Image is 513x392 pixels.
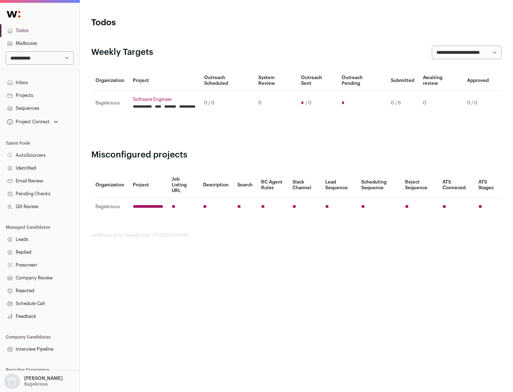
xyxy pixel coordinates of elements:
p: [PERSON_NAME] [24,376,63,381]
td: Bagelicious [91,91,129,115]
td: 0 [254,91,296,115]
th: Outreach Sent [297,71,338,91]
th: ATS Stages [474,172,502,198]
th: ATS Conneced [438,172,474,198]
th: Reject Sequence [401,172,439,198]
span: / 0 [305,100,311,106]
th: Description [199,172,233,198]
th: Project [129,71,200,91]
button: Open dropdown [6,117,59,127]
img: nopic.png [4,373,20,389]
button: Open dropdown [3,373,64,389]
h2: Misconfigured projects [91,149,502,161]
th: Organization [91,172,129,198]
th: Organization [91,71,129,91]
h1: Todos [91,17,228,29]
th: RC Agent Rules [257,172,288,198]
th: Job Listing URL [167,172,199,198]
th: Search [233,172,257,198]
a: Software Engineer [133,97,196,102]
th: Project [129,172,167,198]
img: Wellfound [3,7,24,21]
th: Lead Sequence [321,172,357,198]
th: Submitted [387,71,419,91]
td: 0 / 0 [200,91,254,115]
th: Outreach Scheduled [200,71,254,91]
th: Scheduling Sequence [357,172,401,198]
td: 0 [419,91,463,115]
footer: wellfound:ai for Bagelicious - [PERSON_NAME] [91,232,502,238]
th: Awaiting review [419,71,463,91]
div: Project Context [6,119,50,125]
th: Outreach Pending [337,71,386,91]
th: Approved [463,71,493,91]
td: Bagelicious [91,198,129,216]
th: System Review [254,71,296,91]
p: Bagelicious [24,381,48,387]
td: 0 / 0 [463,91,493,115]
td: 0 / 6 [387,91,419,115]
th: Slack Channel [288,172,321,198]
h2: Weekly Targets [91,47,153,58]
